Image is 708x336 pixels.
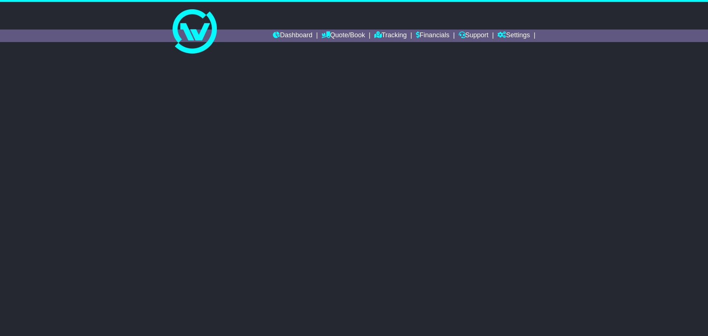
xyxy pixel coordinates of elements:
[497,30,530,42] a: Settings
[416,30,450,42] a: Financials
[459,30,489,42] a: Support
[374,30,407,42] a: Tracking
[273,30,312,42] a: Dashboard
[322,30,365,42] a: Quote/Book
